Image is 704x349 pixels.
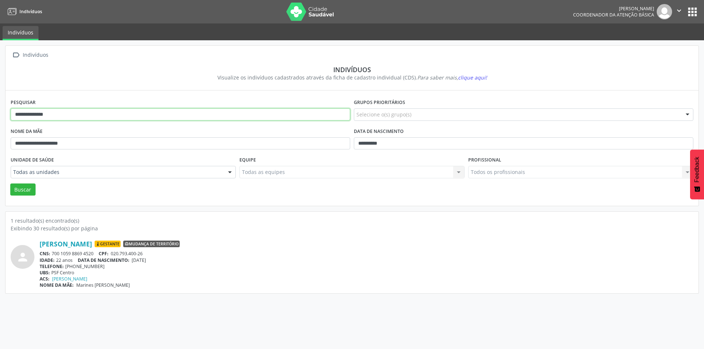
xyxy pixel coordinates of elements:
span: Coordenador da Atenção Básica [573,12,654,18]
button:  [672,4,686,19]
label: Grupos prioritários [354,97,405,108]
span: ACS: [40,276,49,282]
button: apps [686,5,699,18]
div: [PHONE_NUMBER] [40,263,693,270]
div: 1 resultado(s) encontrado(s) [11,217,693,224]
div: 700 1059 8869 4520 [40,250,693,257]
span: CNS: [40,250,50,257]
label: Nome da mãe [11,126,43,137]
i:  [11,50,21,60]
div: 22 anos [40,257,693,263]
div: Indivíduos [21,50,49,60]
span: clique aqui! [458,74,487,81]
div: Exibindo 30 resultado(s) por página [11,224,693,232]
i: person [16,250,29,264]
span: Feedback [694,157,700,182]
div: Visualize os indivíduos cadastrados através da ficha de cadastro individual (CDS). [16,74,688,81]
label: Equipe [239,155,256,166]
a: [PERSON_NAME] [52,276,87,282]
span: Marines [PERSON_NAME] [76,282,130,288]
label: Unidade de saúde [11,155,54,166]
button: Buscar [10,183,36,196]
label: Data de nascimento [354,126,404,137]
span: 020.793.400-26 [111,250,143,257]
label: Pesquisar [11,97,36,108]
a: Indivíduos [3,26,38,40]
span: Selecione o(s) grupo(s) [356,111,411,118]
a: Indivíduos [5,5,42,18]
span: Gestante [95,241,121,247]
i:  [675,7,683,15]
span: Todas as unidades [13,168,221,176]
a: [PERSON_NAME] [40,240,92,248]
span: CPF: [99,250,109,257]
label: Profissional [468,155,501,166]
button: Feedback - Mostrar pesquisa [690,149,704,199]
a:  Indivíduos [11,50,49,60]
span: [DATE] [132,257,146,263]
span: UBS: [40,270,50,276]
div: [PERSON_NAME] [573,5,654,12]
i: Para saber mais, [417,74,487,81]
span: Indivíduos [19,8,42,15]
span: NOME DA MÃE: [40,282,74,288]
span: TELEFONE: [40,263,64,270]
span: IDADE: [40,257,55,263]
div: PSF Centro [40,270,693,276]
div: Indivíduos [16,66,688,74]
img: img [657,4,672,19]
span: DATA DE NASCIMENTO: [78,257,129,263]
span: Mudança de território [123,241,180,247]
